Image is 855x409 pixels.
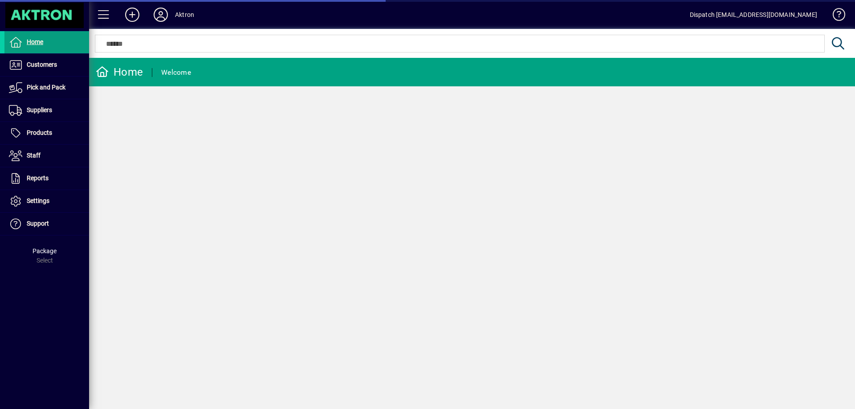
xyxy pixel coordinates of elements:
a: Products [4,122,89,144]
a: Suppliers [4,99,89,121]
div: Home [96,65,143,79]
div: Aktron [175,8,194,22]
span: Products [27,129,52,136]
span: Settings [27,197,49,204]
a: Knowledge Base [826,2,844,31]
span: Support [27,220,49,227]
span: Staff [27,152,41,159]
span: Pick and Pack [27,84,65,91]
a: Staff [4,145,89,167]
span: Package [33,247,57,255]
a: Pick and Pack [4,77,89,99]
button: Add [118,7,147,23]
span: Home [27,38,43,45]
div: Dispatch [EMAIL_ADDRESS][DOMAIN_NAME] [690,8,817,22]
a: Reports [4,167,89,190]
a: Customers [4,54,89,76]
div: Welcome [161,65,191,80]
a: Support [4,213,89,235]
button: Profile [147,7,175,23]
span: Reports [27,174,49,182]
span: Suppliers [27,106,52,113]
a: Settings [4,190,89,212]
span: Customers [27,61,57,68]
